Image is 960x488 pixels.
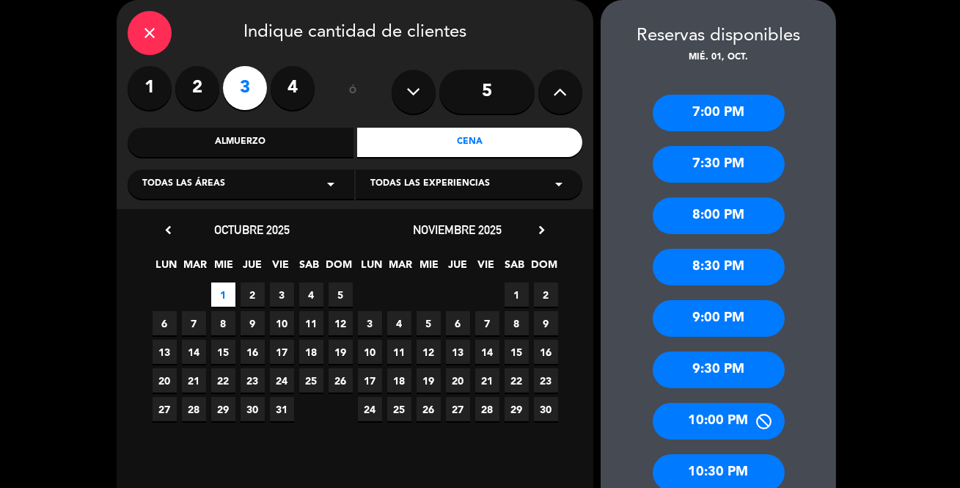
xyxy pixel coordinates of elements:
span: MIE [417,256,441,280]
span: 6 [153,311,177,335]
span: 24 [358,397,382,421]
span: 26 [329,368,353,393]
span: 22 [505,368,529,393]
i: close [141,24,158,42]
span: 13 [153,340,177,364]
span: MIE [212,256,236,280]
span: 8 [211,311,235,335]
span: 8 [505,311,529,335]
span: 3 [358,311,382,335]
span: LUN [360,256,384,280]
span: 9 [241,311,265,335]
span: SAB [298,256,322,280]
span: MAR [183,256,208,280]
div: Reservas disponibles [601,22,836,51]
span: 20 [446,368,470,393]
span: 30 [534,397,558,421]
span: 6 [446,311,470,335]
span: 10 [358,340,382,364]
span: 4 [299,283,323,307]
span: 29 [211,397,235,421]
i: arrow_drop_down [550,175,568,193]
span: 12 [417,340,441,364]
span: noviembre 2025 [414,222,502,237]
span: 5 [329,283,353,307]
span: 3 [270,283,294,307]
span: 13 [446,340,470,364]
span: VIE [269,256,293,280]
span: 26 [417,397,441,421]
span: 21 [475,368,499,393]
span: 16 [241,340,265,364]
span: 24 [270,368,294,393]
label: 4 [271,66,315,110]
span: octubre 2025 [215,222,290,237]
span: 14 [475,340,499,364]
label: 1 [128,66,172,110]
div: Indique cantidad de clientes [128,11,582,55]
span: 22 [211,368,235,393]
span: Todas las experiencias [370,177,490,192]
div: mié. 01, oct. [601,51,836,65]
span: 15 [211,340,235,364]
span: 11 [299,311,323,335]
span: 11 [387,340,411,364]
span: 15 [505,340,529,364]
span: 28 [182,397,206,421]
span: 31 [270,397,294,421]
span: MAR [389,256,413,280]
span: 29 [505,397,529,421]
span: 25 [299,368,323,393]
div: Cena [357,128,583,157]
span: 19 [329,340,353,364]
span: Todas las áreas [142,177,225,192]
div: 9:00 PM [653,300,785,337]
span: 19 [417,368,441,393]
label: 2 [175,66,219,110]
span: 1 [211,283,235,307]
div: Almuerzo [128,128,353,157]
span: 23 [534,368,558,393]
span: 7 [475,311,499,335]
span: JUE [241,256,265,280]
span: 30 [241,397,265,421]
span: 17 [270,340,294,364]
span: 12 [329,311,353,335]
span: 27 [446,397,470,421]
span: 4 [387,311,411,335]
i: arrow_drop_down [322,175,340,193]
div: 8:00 PM [653,197,785,234]
span: 16 [534,340,558,364]
span: 5 [417,311,441,335]
span: 23 [241,368,265,393]
span: 2 [241,283,265,307]
span: 27 [153,397,177,421]
span: 17 [358,368,382,393]
span: 20 [153,368,177,393]
span: 18 [387,368,411,393]
span: 28 [475,397,499,421]
span: 25 [387,397,411,421]
div: ó [329,66,377,117]
span: 1 [505,283,529,307]
div: 7:00 PM [653,95,785,131]
span: 9 [534,311,558,335]
div: 7:30 PM [653,146,785,183]
span: DOM [532,256,556,280]
span: SAB [503,256,527,280]
span: 2 [534,283,558,307]
div: 9:30 PM [653,352,785,388]
span: VIE [474,256,499,280]
i: chevron_right [534,222,549,238]
span: 10 [270,311,294,335]
i: chevron_left [161,222,176,238]
div: 10:00 PM [653,403,785,440]
span: JUE [446,256,470,280]
span: 21 [182,368,206,393]
span: 7 [182,311,206,335]
label: 3 [223,66,267,110]
span: 14 [182,340,206,364]
span: LUN [155,256,179,280]
span: 18 [299,340,323,364]
span: DOM [326,256,351,280]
